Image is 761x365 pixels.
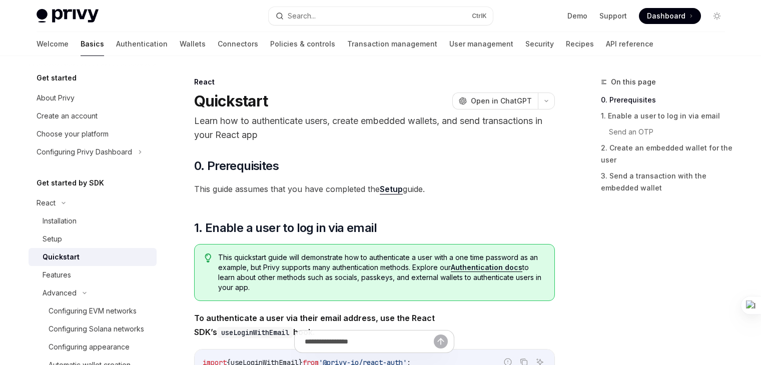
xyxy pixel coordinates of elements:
[37,177,104,189] h5: Get started by SDK
[43,269,71,281] div: Features
[606,32,653,56] a: API reference
[43,251,80,263] div: Quickstart
[37,110,98,122] div: Create an account
[49,341,130,353] div: Configuring appearance
[380,184,403,194] a: Setup
[566,32,594,56] a: Recipes
[29,320,157,338] a: Configuring Solana networks
[434,334,448,348] button: Send message
[81,32,104,56] a: Basics
[29,230,157,248] a: Setup
[611,76,656,88] span: On this page
[194,77,555,87] div: React
[472,12,487,20] span: Ctrl K
[29,248,157,266] a: Quickstart
[269,7,493,25] button: Search...CtrlK
[37,128,109,140] div: Choose your platform
[451,263,522,272] a: Authentication docs
[37,92,75,104] div: About Privy
[37,146,132,158] div: Configuring Privy Dashboard
[609,124,733,140] a: Send an OTP
[43,287,77,299] div: Advanced
[205,253,212,262] svg: Tip
[29,338,157,356] a: Configuring appearance
[43,215,77,227] div: Installation
[601,92,733,108] a: 0. Prerequisites
[449,32,513,56] a: User management
[471,96,532,106] span: Open in ChatGPT
[194,313,435,337] strong: To authenticate a user via their email address, use the React SDK’s hook.
[218,252,544,292] span: This quickstart guide will demonstrate how to authenticate a user with a one time password as an ...
[37,32,69,56] a: Welcome
[288,10,316,22] div: Search...
[194,220,377,236] span: 1. Enable a user to log in via email
[347,32,437,56] a: Transaction management
[639,8,701,24] a: Dashboard
[601,168,733,196] a: 3. Send a transaction with the embedded wallet
[49,323,144,335] div: Configuring Solana networks
[194,114,555,142] p: Learn how to authenticate users, create embedded wallets, and send transactions in your React app
[647,11,685,21] span: Dashboard
[194,182,555,196] span: This guide assumes that you have completed the guide.
[43,233,62,245] div: Setup
[194,92,268,110] h1: Quickstart
[567,11,587,21] a: Demo
[29,266,157,284] a: Features
[29,212,157,230] a: Installation
[601,140,733,168] a: 2. Create an embedded wallet for the user
[599,11,627,21] a: Support
[29,125,157,143] a: Choose your platform
[37,72,77,84] h5: Get started
[29,107,157,125] a: Create an account
[452,92,538,109] button: Open in ChatGPT
[525,32,554,56] a: Security
[709,8,725,24] button: Toggle dark mode
[37,9,99,23] img: light logo
[601,108,733,124] a: 1. Enable a user to log in via email
[218,32,258,56] a: Connectors
[116,32,168,56] a: Authentication
[270,32,335,56] a: Policies & controls
[29,89,157,107] a: About Privy
[37,197,56,209] div: React
[180,32,206,56] a: Wallets
[29,302,157,320] a: Configuring EVM networks
[194,158,279,174] span: 0. Prerequisites
[217,327,293,338] code: useLoginWithEmail
[49,305,137,317] div: Configuring EVM networks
